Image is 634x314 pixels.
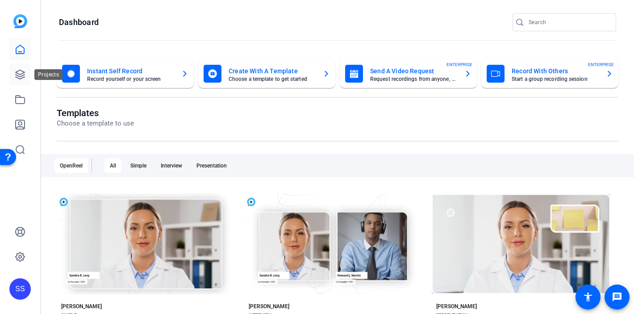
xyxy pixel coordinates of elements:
[104,159,121,173] div: All
[370,66,457,76] mat-card-title: Send A Video Request
[191,159,232,173] div: Presentation
[57,118,134,129] p: Choose a template to use
[583,292,593,302] mat-icon: accessibility
[57,108,134,118] h1: Templates
[87,66,174,76] mat-card-title: Instant Self Record
[612,292,622,302] mat-icon: message
[512,66,599,76] mat-card-title: Record With Others
[370,76,457,82] mat-card-subtitle: Request recordings from anyone, anywhere
[446,61,472,68] span: ENTERPRISE
[54,159,88,173] div: OpenReel
[529,17,609,28] input: Search
[61,303,102,310] div: [PERSON_NAME]
[34,69,63,80] div: Projects
[125,159,152,173] div: Simple
[87,76,174,82] mat-card-subtitle: Record yourself or your screen
[57,59,194,88] button: Instant Self RecordRecord yourself or your screen
[59,17,99,28] h1: Dashboard
[13,14,27,28] img: blue-gradient.svg
[481,59,618,88] button: Record With OthersStart a group recording sessionENTERPRISE
[9,278,31,300] div: SS
[436,303,477,310] div: [PERSON_NAME]
[340,59,477,88] button: Send A Video RequestRequest recordings from anyone, anywhereENTERPRISE
[229,66,316,76] mat-card-title: Create With A Template
[249,303,289,310] div: [PERSON_NAME]
[198,59,335,88] button: Create With A TemplateChoose a template to get started
[588,61,614,68] span: ENTERPRISE
[155,159,188,173] div: Interview
[229,76,316,82] mat-card-subtitle: Choose a template to get started
[512,76,599,82] mat-card-subtitle: Start a group recording session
